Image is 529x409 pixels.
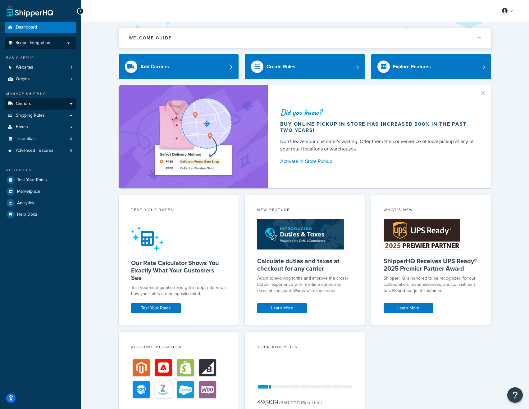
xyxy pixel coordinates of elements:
[5,62,76,73] li: Websites
[17,200,34,206] span: Analytics
[5,121,76,133] a: Boxes
[119,28,491,48] button: Welcome Guide
[5,174,76,186] a: Test Your Rates
[70,148,72,153] span: 6
[257,207,353,214] div: New Feature
[245,54,365,79] a: Create Rules
[5,209,76,220] a: Help Docs
[5,74,76,85] a: Origins1
[131,285,226,297] div: Test your configuration and get in-depth detail on how your rates are being calculated.
[384,275,479,294] p: ShipperHQ is honored to be recognized for our collaboration, responsiveness, and commitment to UP...
[5,133,76,145] li: Time Slots
[16,65,33,70] span: Websites
[384,303,433,313] a: Learn More
[5,133,76,145] a: Time Slots0
[16,40,50,46] span: Scope: Integration
[17,212,37,217] span: Help Docs
[5,62,76,73] a: Websites1
[5,197,76,209] a: Analytics
[16,101,31,106] span: Carriers
[257,344,353,351] div: Your Analytics
[257,397,278,407] span: 49,909
[16,77,30,82] span: Origins
[131,344,226,351] div: Account Migration
[267,62,295,71] div: Create Rules
[16,124,28,130] span: Boxes
[5,55,76,61] div: Basic Setup
[5,74,76,85] li: Origins
[257,257,353,272] h5: Calculate duties and taxes at checkout for any carrier
[5,145,76,156] a: Advanced Features6
[5,98,76,110] a: Carriers
[16,113,45,118] span: Shipping Rules
[384,207,479,214] div: What's New
[393,62,431,71] div: Explore Features
[507,387,523,403] button: Open Resource Center
[280,138,477,153] div: Don't leave your customer's waiting. Offer them the convenience of local pickup at any of your re...
[5,110,76,121] a: Shipping Rules
[5,91,76,97] div: Manage Shipping
[280,121,477,133] div: Buy online pickup in store has increased 500% in the past two years!
[257,275,353,294] p: Adapt to evolving tariffs and improve the cross-border experience with real-time duties and taxes...
[371,54,491,79] a: Explore Features
[16,136,36,142] span: Time Slots
[5,145,76,156] li: Advanced Features
[384,257,479,272] h5: ShipperHQ Receives UPS Ready® 2025 Premier Partner Award
[137,95,249,179] img: ad-shirt-map-b0359fc47e01cab431d101c4b569394f6a03f54285957d908178d52f29eb9668.png
[17,189,40,194] span: Marketplace
[71,65,72,70] span: 1
[71,77,72,82] span: 1
[257,303,307,313] a: Learn More
[16,148,53,153] span: Advanced Features
[131,207,226,214] div: Test your rates
[140,62,169,71] div: Add Carriers
[131,303,181,313] a: Test Your Rates
[70,136,72,142] span: 0
[279,399,322,406] small: / 350,000 Plan Limit
[129,36,172,40] h2: Welcome Guide
[5,186,76,197] a: Marketplace
[16,25,37,30] span: Dashboard
[131,259,226,281] h5: Our Rate Calculator Shows You Exactly What Your Customers See
[17,178,47,183] span: Test Your Rates
[5,22,76,33] a: Dashboard
[119,54,239,79] a: Add Carriers
[5,168,76,173] div: Resources
[280,157,477,166] a: Activate In-Store Pickup
[280,108,477,117] div: Did you know?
